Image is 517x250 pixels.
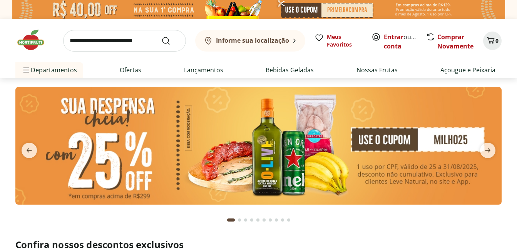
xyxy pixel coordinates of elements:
[15,28,54,52] img: Hortifruti
[120,65,141,75] a: Ofertas
[437,33,473,50] a: Comprar Novamente
[161,36,180,45] button: Submit Search
[483,32,502,50] button: Carrinho
[327,33,362,48] span: Meus Favoritos
[384,33,403,41] a: Entrar
[243,211,249,229] button: Go to page 3 from fs-carousel
[384,32,418,51] span: ou
[22,61,31,79] button: Menu
[15,143,43,158] button: previous
[236,211,243,229] button: Go to page 2 from fs-carousel
[226,211,236,229] button: Current page from fs-carousel
[315,33,362,48] a: Meus Favoritos
[279,211,286,229] button: Go to page 9 from fs-carousel
[267,211,273,229] button: Go to page 7 from fs-carousel
[63,30,186,52] input: search
[356,65,398,75] a: Nossas Frutas
[266,65,314,75] a: Bebidas Geladas
[495,37,499,44] span: 0
[384,33,426,50] a: Criar conta
[249,211,255,229] button: Go to page 4 from fs-carousel
[261,211,267,229] button: Go to page 6 from fs-carousel
[22,61,77,79] span: Departamentos
[15,87,502,205] img: cupom
[286,211,292,229] button: Go to page 10 from fs-carousel
[255,211,261,229] button: Go to page 5 from fs-carousel
[195,30,305,52] button: Informe sua localização
[184,65,223,75] a: Lançamentos
[273,211,279,229] button: Go to page 8 from fs-carousel
[216,36,289,45] b: Informe sua localização
[440,65,495,75] a: Açougue e Peixaria
[474,143,502,158] button: next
